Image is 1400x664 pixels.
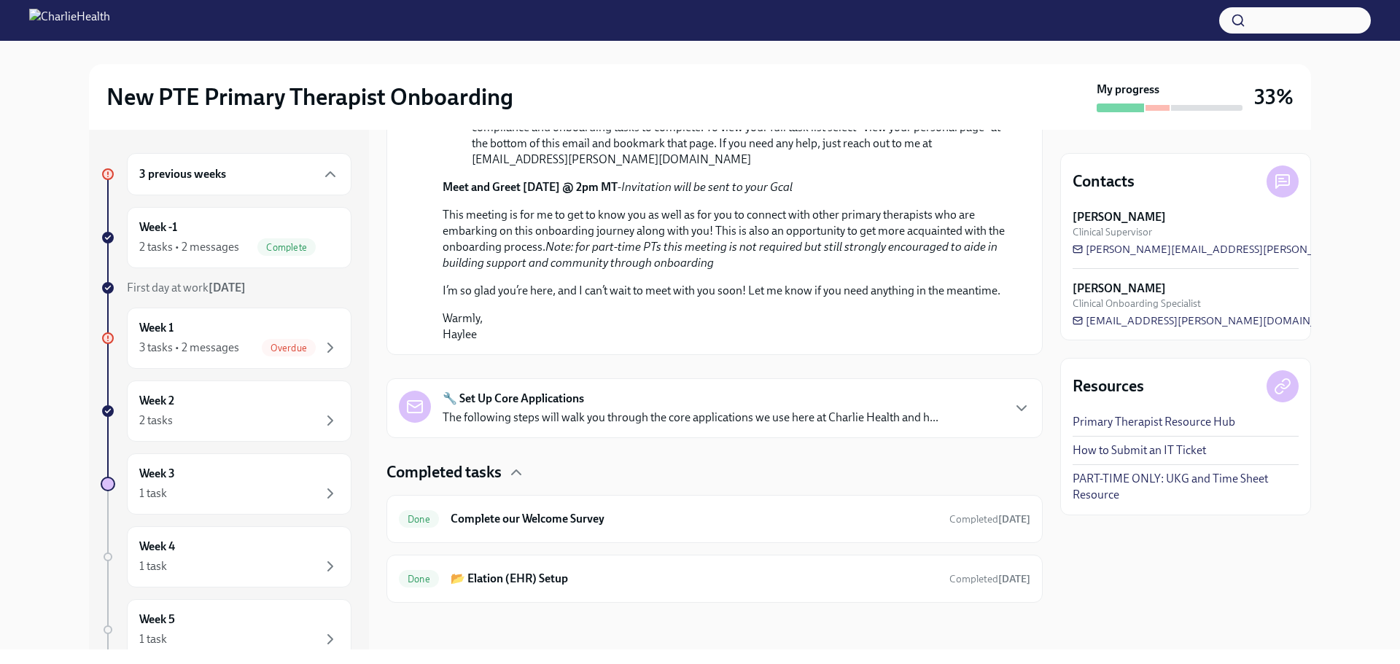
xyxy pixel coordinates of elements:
span: September 12th, 2025 12:50 [949,572,1030,586]
div: 2 tasks • 2 messages [139,239,239,255]
a: DoneComplete our Welcome SurveyCompleted[DATE] [399,507,1030,531]
h6: Complete our Welcome Survey [451,511,938,527]
a: Week 51 task [101,599,351,660]
span: Done [399,574,439,585]
h4: Resources [1073,375,1144,397]
h6: 3 previous weeks [139,166,226,182]
a: Week -12 tasks • 2 messagesComplete [101,207,351,268]
span: Completed [949,573,1030,585]
h6: Week 1 [139,320,174,336]
span: Overdue [262,343,316,354]
a: PART-TIME ONLY: UKG and Time Sheet Resource [1073,471,1299,503]
a: Done📂 Elation (EHR) SetupCompleted[DATE] [399,567,1030,590]
span: First day at work [127,281,246,294]
div: Completed tasks [386,461,1043,483]
span: Completed [949,513,1030,526]
strong: My progress [1097,82,1159,98]
h4: Completed tasks [386,461,502,483]
em: Invitation will be sent to your Gcal [621,180,793,194]
strong: [DATE] [998,513,1030,526]
div: 3 tasks • 2 messages [139,340,239,356]
div: 3 previous weeks [127,153,351,195]
h6: Week -1 [139,219,177,235]
p: Warmly, Haylee [443,310,1007,343]
h3: 33% [1254,84,1294,110]
a: Week 41 task [101,526,351,587]
a: Week 13 tasks • 2 messagesOverdue [101,308,351,369]
strong: Meet and Greet [DATE] @ 2pm MT [443,180,618,194]
h4: Contacts [1073,171,1135,192]
div: 1 task [139,631,167,647]
a: How to Submit an IT Ticket [1073,442,1206,458]
strong: [DATE] [998,573,1030,585]
h6: Week 4 [139,539,175,555]
h6: 📂 Elation (EHR) Setup [451,571,938,587]
strong: 🔧 Set Up Core Applications [443,391,584,407]
p: I’m so glad you’re here, and I can’t wait to meet with you soon! Let me know if you need anything... [443,283,1007,299]
a: Week 22 tasks [101,380,351,442]
h6: Week 2 [139,393,174,409]
span: September 8th, 2025 19:13 [949,512,1030,526]
span: Done [399,514,439,525]
a: Primary Therapist Resource Hub [1073,414,1235,430]
em: Note: for part-time PTs this meeting is not required but still strongly encouraged to aide in bui... [443,240,997,270]
p: This meeting is for me to get to know you as well as for you to connect with other primary therap... [443,207,1007,271]
strong: [DATE] [209,281,246,294]
strong: [PERSON_NAME] [1073,281,1166,297]
h6: Week 3 [139,466,175,482]
div: 1 task [139,485,167,501]
a: Week 31 task [101,453,351,515]
p: - [443,179,1007,195]
h2: New PTE Primary Therapist Onboarding [106,82,513,112]
a: [EMAIL_ADDRESS][PERSON_NAME][DOMAIN_NAME] [1073,313,1351,328]
strong: [PERSON_NAME] [1073,209,1166,225]
a: First day at work[DATE] [101,280,351,296]
div: 1 task [139,558,167,574]
li: 📋 – As you move through onboarding, you’ll be receving tasks from Dado. These are your compliance... [472,103,1007,168]
img: CharlieHealth [29,9,110,32]
span: Clinical Onboarding Specialist [1073,297,1201,310]
h6: Week 5 [139,612,175,628]
p: The following steps will walk you through the core applications we use here at Charlie Health and... [443,410,938,426]
span: Complete [257,242,316,253]
span: Clinical Supervisor [1073,225,1152,239]
div: 2 tasks [139,413,173,429]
